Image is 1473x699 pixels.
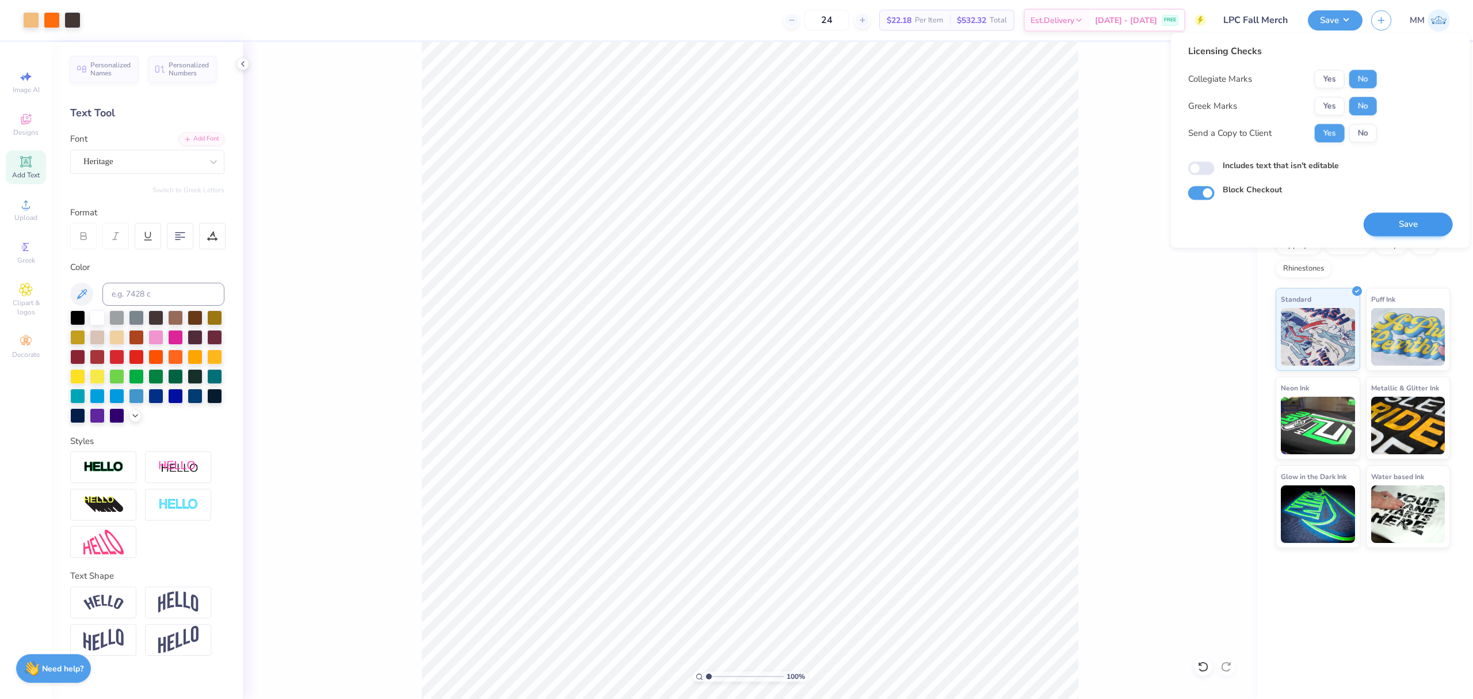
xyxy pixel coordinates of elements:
button: No [1349,124,1377,142]
span: Total [990,14,1007,26]
span: $22.18 [887,14,911,26]
button: Yes [1315,97,1345,115]
div: Send a Copy to Client [1188,127,1272,140]
strong: Need help? [42,663,83,674]
button: Yes [1315,70,1345,88]
button: Yes [1315,124,1345,142]
span: Puff Ink [1371,293,1395,305]
span: FREE [1164,16,1176,24]
div: Rhinestones [1276,260,1331,278]
div: Styles [70,435,224,448]
div: Color [70,261,224,274]
span: Glow in the Dark Ink [1281,470,1346,483]
span: Upload [14,213,37,222]
span: Decorate [12,350,40,359]
span: Image AI [13,85,40,94]
span: Metallic & Glitter Ink [1371,382,1439,394]
input: – – [804,10,849,31]
img: 3d Illusion [83,496,124,514]
div: Licensing Checks [1188,44,1377,58]
input: e.g. 7428 c [102,283,224,306]
button: No [1349,70,1377,88]
span: MM [1410,14,1425,27]
img: Neon Ink [1281,397,1355,454]
input: Untitled Design [1215,9,1299,32]
button: Save [1364,212,1453,236]
span: Greek [17,256,35,265]
img: Arc [83,595,124,610]
span: 100 % [787,671,805,682]
div: Format [70,206,226,219]
img: Free Distort [83,530,124,554]
img: Mariah Myssa Salurio [1428,9,1450,32]
span: Neon Ink [1281,382,1309,394]
button: Switch to Greek Letters [152,185,224,195]
span: Standard [1281,293,1311,305]
span: Est. Delivery [1031,14,1074,26]
span: Water based Ink [1371,470,1424,483]
span: Add Text [12,170,40,180]
img: Water based Ink [1371,485,1445,543]
img: Puff Ink [1371,308,1445,366]
img: Negative Space [158,498,199,511]
span: Personalized Names [90,61,131,77]
div: Add Font [179,132,224,146]
img: Flag [83,629,124,651]
div: Text Tool [70,105,224,121]
span: [DATE] - [DATE] [1095,14,1157,26]
div: Collegiate Marks [1188,73,1252,86]
img: Metallic & Glitter Ink [1371,397,1445,454]
img: Glow in the Dark Ink [1281,485,1355,543]
img: Arch [158,591,199,613]
span: $532.32 [957,14,986,26]
span: Clipart & logos [6,298,46,317]
button: Save [1308,10,1363,31]
span: Personalized Numbers [169,61,209,77]
img: Standard [1281,308,1355,366]
span: Per Item [915,14,943,26]
a: MM [1410,9,1450,32]
label: Block Checkout [1223,184,1282,196]
img: Rise [158,626,199,654]
label: Includes text that isn't editable [1223,159,1339,172]
label: Font [70,132,87,146]
span: Designs [13,128,39,137]
button: No [1349,97,1377,115]
img: Shadow [158,460,199,474]
div: Greek Marks [1188,100,1237,113]
img: Stroke [83,461,124,474]
div: Text Shape [70,569,224,583]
